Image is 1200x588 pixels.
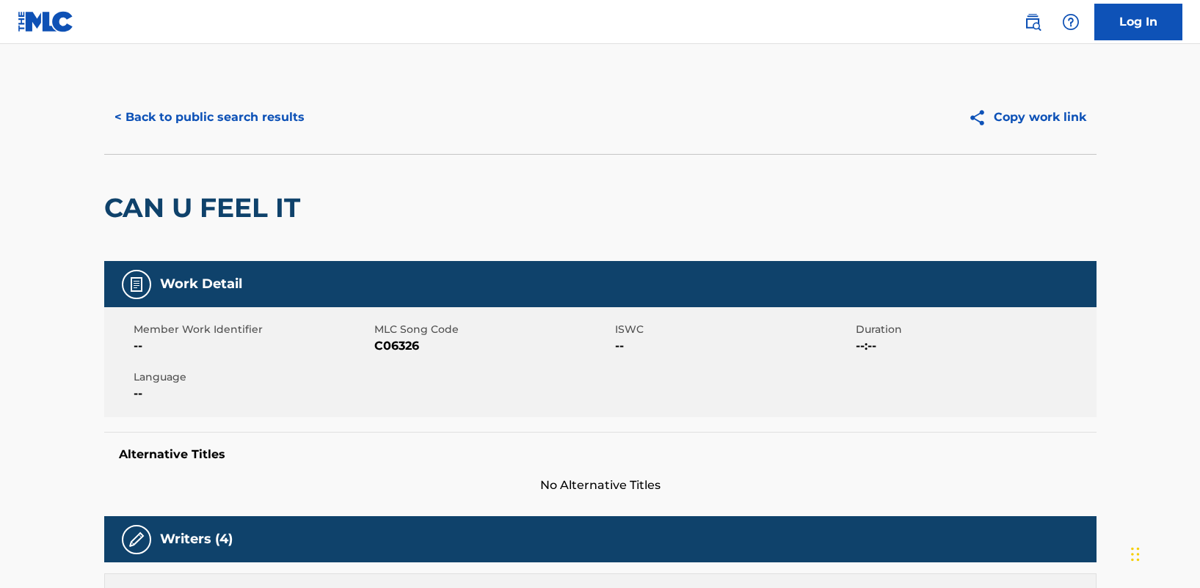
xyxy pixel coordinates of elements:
img: Work Detail [128,276,145,293]
span: -- [134,337,371,355]
div: Help [1056,7,1086,37]
h5: Work Detail [160,276,242,293]
div: Drag [1131,532,1140,576]
iframe: Chat Widget [1127,518,1200,588]
img: search [1024,13,1041,31]
span: No Alternative Titles [104,477,1097,494]
button: Copy work link [958,99,1097,136]
span: MLC Song Code [374,322,611,337]
a: Public Search [1018,7,1047,37]
img: Copy work link [968,109,994,127]
span: ISWC [615,322,852,337]
img: MLC Logo [18,11,74,32]
img: help [1062,13,1080,31]
span: Language [134,370,371,385]
h5: Writers (4) [160,531,233,548]
span: Member Work Identifier [134,322,371,337]
span: -- [134,385,371,403]
h2: CAN U FEEL IT [104,191,308,224]
span: Duration [856,322,1093,337]
img: Writers [128,531,145,548]
h5: Alternative Titles [119,447,1082,462]
span: C06326 [374,337,611,355]
span: -- [615,337,852,355]
a: Log In [1094,4,1182,40]
span: --:-- [856,337,1093,355]
button: < Back to public search results [104,99,315,136]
